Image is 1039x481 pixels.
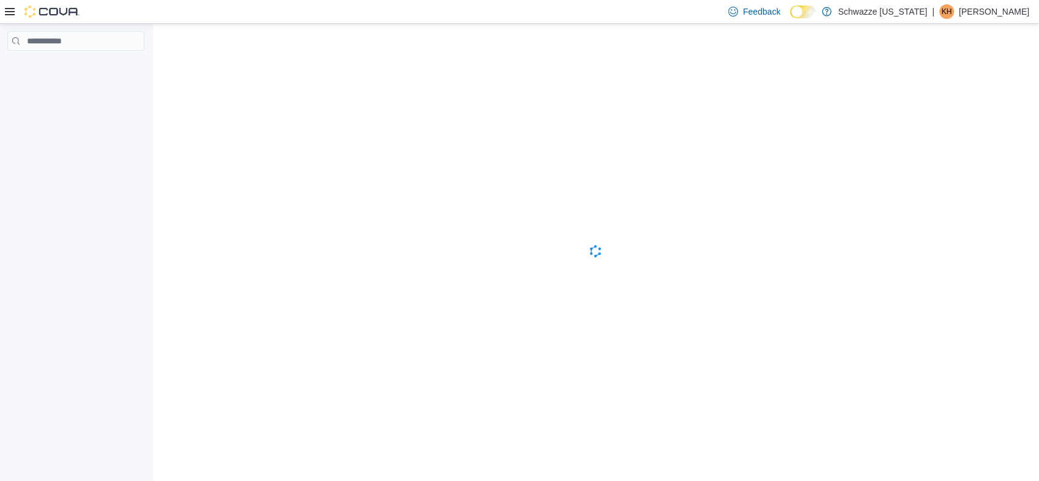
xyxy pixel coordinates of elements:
[790,6,816,18] input: Dark Mode
[942,4,952,19] span: KH
[939,4,954,19] div: Krystal Hernandez
[959,4,1029,19] p: [PERSON_NAME]
[24,6,80,18] img: Cova
[932,4,934,19] p: |
[7,53,144,83] nav: Complex example
[743,6,780,18] span: Feedback
[838,4,927,19] p: Schwazze [US_STATE]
